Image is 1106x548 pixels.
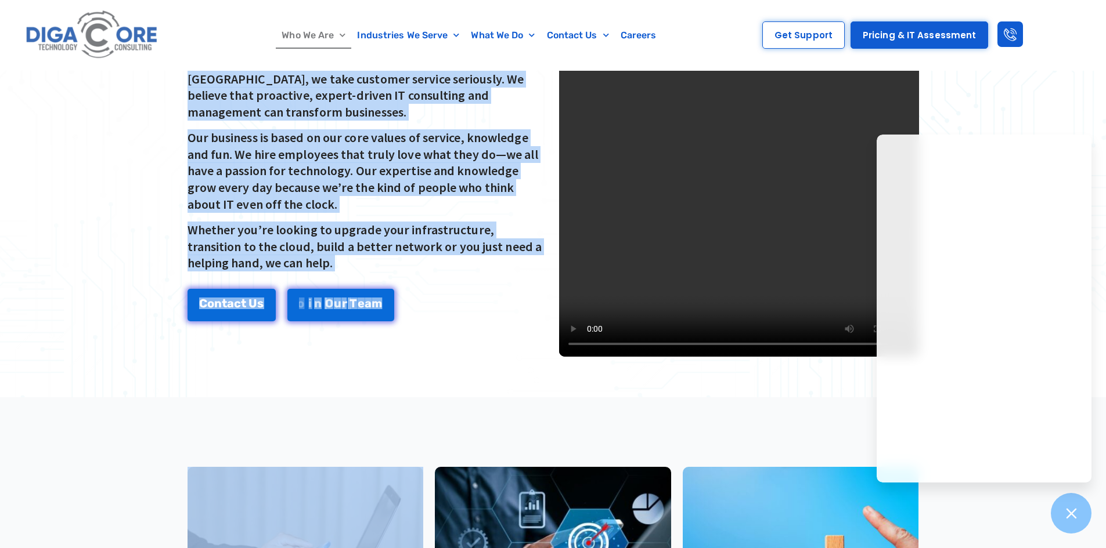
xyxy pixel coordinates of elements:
[365,297,372,309] span: a
[877,135,1091,482] iframe: Chatgenie Messenger
[23,6,162,64] img: Digacore logo 1
[276,22,351,49] a: Who We Are
[308,297,312,309] span: i
[762,21,845,49] a: Get Support
[615,22,662,49] a: Careers
[248,297,257,309] span: U
[218,22,721,49] nav: Menu
[188,37,547,120] p: was founded in [DATE] with a mission to provide the best quality IT services to our customers. At...
[851,21,988,49] a: Pricing & IT Assessment
[241,297,246,309] span: t
[863,31,976,39] span: Pricing & IT Assessment
[227,297,234,309] span: a
[207,297,214,309] span: o
[188,129,547,212] p: Our business is based on our core values of service, knowledge and fun. We hire employees that tr...
[314,297,322,309] span: n
[214,297,222,309] span: n
[199,297,207,309] span: C
[222,297,227,309] span: t
[541,22,615,49] a: Contact Us
[188,289,276,321] a: Contact Us
[325,297,333,309] span: O
[358,297,365,309] span: e
[287,289,394,321] a: oin Our Team
[257,297,264,309] span: s
[297,297,304,309] span: o
[234,297,241,309] span: c
[188,222,547,271] p: Whether you’re looking to upgrade your infrastructure, transition to the cloud, build a better ne...
[774,31,833,39] span: Get Support
[342,297,347,309] span: r
[350,297,357,309] span: T
[334,297,341,309] span: u
[465,22,541,49] a: What We Do
[372,297,382,309] span: m
[351,22,465,49] a: Industries We Serve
